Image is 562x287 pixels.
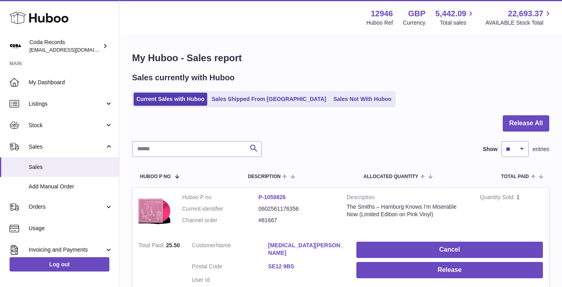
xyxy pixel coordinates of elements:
[10,257,109,271] a: Log out
[440,19,475,27] span: Total sales
[132,52,549,64] h1: My Huboo - Sales report
[268,242,344,257] a: [MEDICAL_DATA][PERSON_NAME]
[480,194,517,202] strong: Quantity Sold
[508,8,543,19] span: 22,693.37
[436,8,467,19] span: 5,442.09
[29,122,105,129] span: Stock
[192,263,268,272] dt: Postal Code
[331,93,394,106] a: Sales Not With Huboo
[29,100,105,108] span: Listings
[29,47,117,53] span: [EMAIL_ADDRESS][DOMAIN_NAME]
[29,183,113,190] span: Add Manual Order
[192,242,268,259] dt: Name
[485,8,552,27] a: 22,693.37 AVAILABLE Stock Total
[403,19,426,27] div: Currency
[356,262,543,278] button: Release
[29,39,101,54] div: Coda Records
[134,93,207,106] a: Current Sales with Huboo
[371,8,393,19] strong: 12946
[436,8,476,27] a: 5,442.09 Total sales
[138,194,170,228] img: 129461758891385.png
[29,203,105,211] span: Orders
[356,242,543,258] button: Cancel
[347,194,468,203] strong: Description
[366,19,393,27] div: Huboo Ref
[474,188,549,236] td: 1
[138,242,166,250] strong: Total Paid
[268,263,344,270] a: SE12 9BS
[248,174,280,179] span: Description
[408,8,425,19] strong: GBP
[140,174,171,179] span: Huboo P no
[533,145,549,153] span: entries
[259,194,286,200] a: P-1059826
[501,174,529,179] span: Total paid
[182,217,259,224] dt: Channel order
[503,115,549,132] button: Release All
[192,242,216,248] span: Customer
[29,79,113,86] span: My Dashboard
[10,40,21,52] img: haz@pcatmedia.com
[192,276,268,284] dt: User Id
[182,205,259,213] dt: Current identifier
[29,225,113,232] span: Usage
[166,242,180,248] span: 25.50
[209,93,329,106] a: Sales Shipped From [GEOGRAPHIC_DATA]
[259,205,335,213] dd: 0602561176356
[485,19,552,27] span: AVAILABLE Stock Total
[29,143,105,151] span: Sales
[29,163,113,171] span: Sales
[483,145,498,153] label: Show
[347,203,468,218] div: The Smiths – Hamburg Knows I'm Miserable Now (Limited Edition on Pink Vinyl)
[29,246,105,254] span: Invoicing and Payments
[364,174,418,179] span: ALLOCATED Quantity
[259,217,335,224] dd: #81667
[132,72,235,83] h2: Sales currently with Huboo
[182,194,259,201] dt: Huboo P no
